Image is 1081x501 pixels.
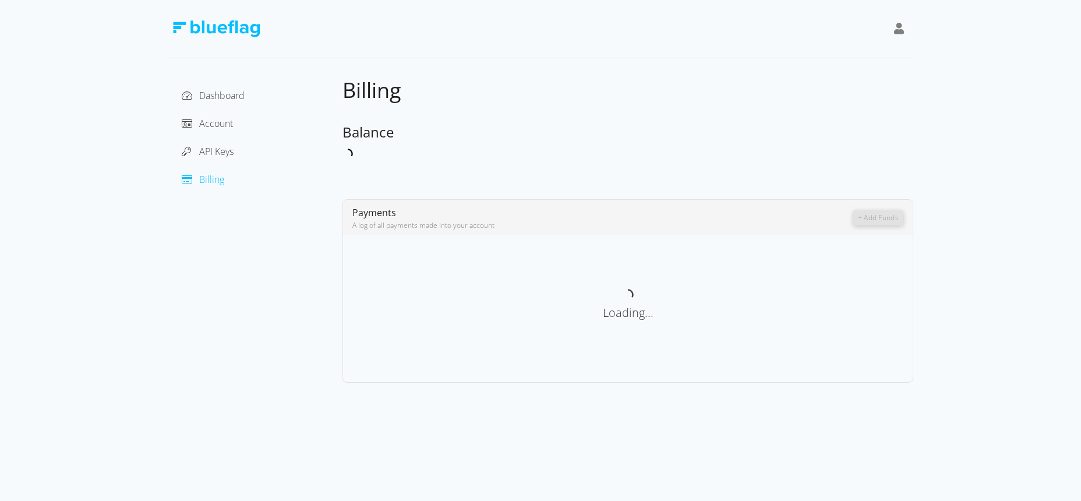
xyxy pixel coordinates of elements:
[342,76,401,104] span: Billing
[352,206,396,219] span: Payments
[199,173,224,186] span: Billing
[182,145,234,158] a: API Keys
[172,20,260,37] img: Blue Flag Logo
[182,173,224,186] a: Billing
[182,89,245,102] a: Dashboard
[199,89,245,102] span: Dashboard
[342,122,394,142] span: Balance
[199,145,234,158] span: API Keys
[182,117,233,130] a: Account
[199,117,233,130] span: Account
[853,210,903,225] button: + Add Funds
[352,304,903,322] div: Loading...
[352,220,853,231] div: A log of all payments made into your account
